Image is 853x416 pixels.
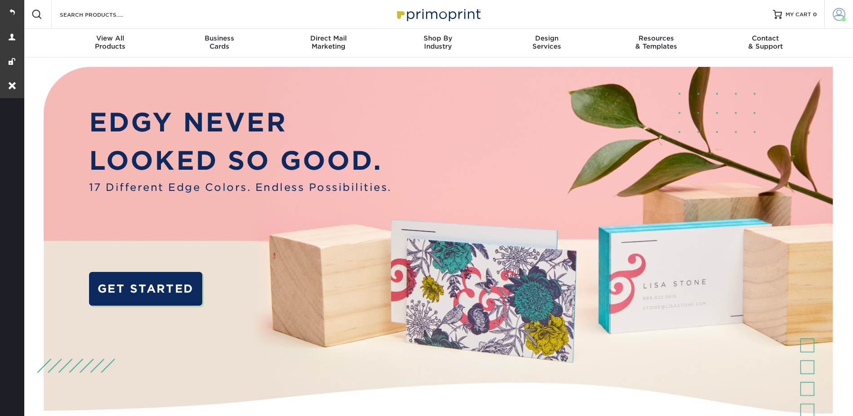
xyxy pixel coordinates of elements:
[602,29,711,58] a: Resources& Templates
[602,34,711,50] div: & Templates
[813,11,817,18] span: 0
[59,9,147,20] input: SEARCH PRODUCTS.....
[711,29,820,58] a: Contact& Support
[602,34,711,42] span: Resources
[89,272,202,306] a: GET STARTED
[711,34,820,42] span: Contact
[383,34,492,50] div: Industry
[786,11,811,18] span: MY CART
[89,103,392,141] p: EDGY NEVER
[492,34,602,50] div: Services
[492,29,602,58] a: DesignServices
[165,34,274,50] div: Cards
[393,5,483,24] img: Primoprint
[56,34,165,42] span: View All
[165,34,274,42] span: Business
[165,29,274,58] a: BusinessCards
[89,180,392,195] span: 17 Different Edge Colors. Endless Possibilities.
[274,34,383,42] span: Direct Mail
[383,29,492,58] a: Shop ByIndustry
[89,141,392,180] p: LOOKED SO GOOD.
[383,34,492,42] span: Shop By
[56,29,165,58] a: View AllProducts
[56,34,165,50] div: Products
[274,29,383,58] a: Direct MailMarketing
[274,34,383,50] div: Marketing
[492,34,602,42] span: Design
[711,34,820,50] div: & Support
